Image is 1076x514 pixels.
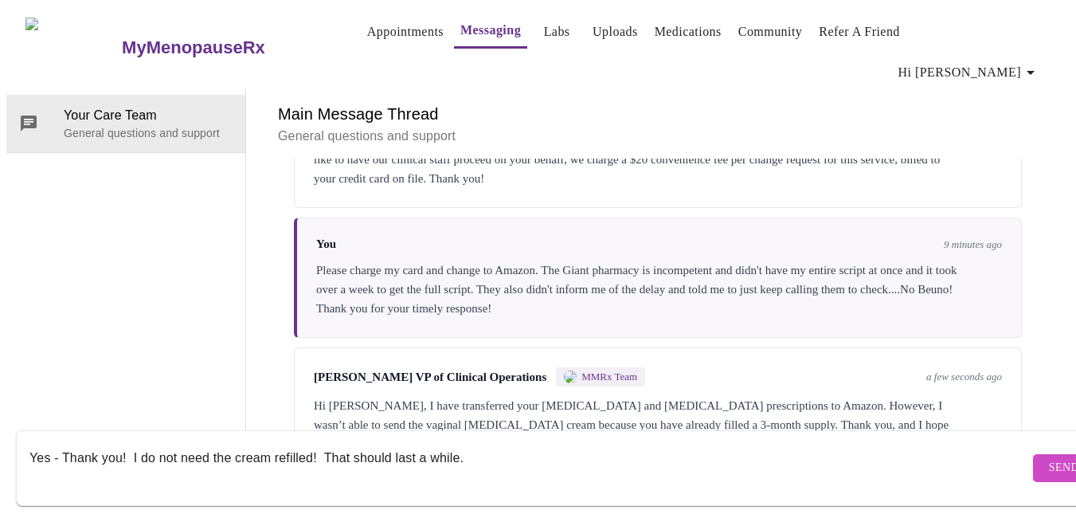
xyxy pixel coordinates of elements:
div: Your Care TeamGeneral questions and support [6,95,245,152]
span: [PERSON_NAME] VP of Clinical Operations [314,371,546,384]
a: Uploads [593,21,638,43]
button: Labs [531,16,582,48]
img: MMRX [564,371,577,383]
p: General questions and support [278,127,1038,146]
a: MyMenopauseRx [120,20,329,76]
a: Refer a Friend [819,21,900,43]
a: Medications [655,21,722,43]
a: Appointments [367,21,444,43]
a: Labs [544,21,570,43]
button: Appointments [361,16,450,48]
div: Hi [PERSON_NAME], I have transferred your [MEDICAL_DATA] and [MEDICAL_DATA] prescriptions to Amaz... [314,396,1002,453]
button: Hi [PERSON_NAME] [892,57,1047,88]
h3: MyMenopauseRx [122,37,265,58]
p: General questions and support [64,125,233,141]
button: Refer a Friend [812,16,906,48]
a: Community [738,21,803,43]
button: Community [732,16,809,48]
span: You [316,237,336,251]
span: Hi [PERSON_NAME] [898,61,1040,84]
img: MyMenopauseRx Logo [25,18,120,77]
div: Please charge my card and change to Amazon. The Giant pharmacy is incompetent and didn't have my ... [316,261,1002,318]
a: Messaging [460,19,521,41]
button: Uploads [586,16,644,48]
span: MMRx Team [581,371,637,383]
button: Medications [648,16,728,48]
span: Your Care Team [64,106,233,125]
span: a few seconds ago [926,371,1002,383]
textarea: Send a message about your appointment [29,442,1029,493]
button: Messaging [454,14,527,49]
h6: Main Message Thread [278,101,1038,127]
span: 9 minutes ago [944,238,1002,251]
